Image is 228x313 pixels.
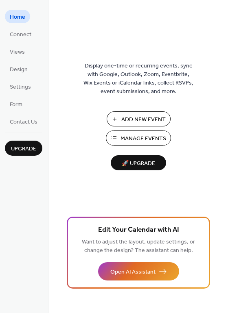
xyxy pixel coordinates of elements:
[82,237,195,256] span: Want to adjust the layout, update settings, or change the design? The assistant can help.
[83,62,193,96] span: Display one-time or recurring events, sync with Google, Outlook, Zoom, Eventbrite, Wix Events or ...
[5,62,33,76] a: Design
[5,141,42,156] button: Upgrade
[121,135,166,143] span: Manage Events
[5,115,42,128] a: Contact Us
[110,268,156,276] span: Open AI Assistant
[10,13,25,22] span: Home
[111,155,166,170] button: 🚀 Upgrade
[11,145,36,153] span: Upgrade
[98,262,179,280] button: Open AI Assistant
[121,115,166,124] span: Add New Event
[10,30,31,39] span: Connect
[10,100,22,109] span: Form
[5,80,36,93] a: Settings
[5,27,36,41] a: Connect
[5,97,27,111] a: Form
[10,65,28,74] span: Design
[5,45,30,58] a: Views
[10,118,37,126] span: Contact Us
[98,224,179,236] span: Edit Your Calendar with AI
[107,111,171,126] button: Add New Event
[5,10,30,23] a: Home
[116,158,161,169] span: 🚀 Upgrade
[10,48,25,57] span: Views
[10,83,31,91] span: Settings
[106,130,171,146] button: Manage Events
